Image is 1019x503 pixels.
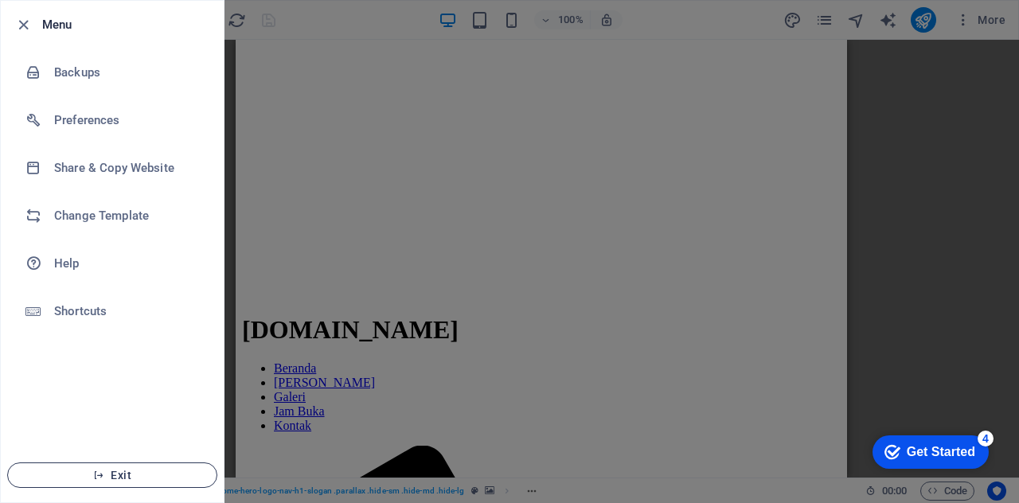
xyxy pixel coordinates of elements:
h6: Help [54,254,201,273]
h6: Shortcuts [54,302,201,321]
h6: Preferences [54,111,201,130]
span: Exit [21,469,204,482]
h6: Change Template [54,206,201,225]
div: Get Started 4 items remaining, 20% complete [13,8,129,41]
h6: Backups [54,63,201,82]
button: Exit [7,462,217,488]
h6: Menu [42,15,211,34]
div: 4 [118,3,134,19]
a: Help [1,240,224,287]
div: Get Started [47,18,115,32]
h6: Share & Copy Website [54,158,201,177]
